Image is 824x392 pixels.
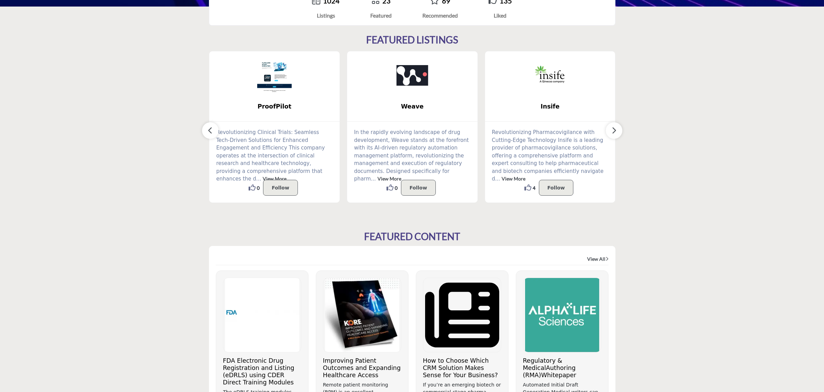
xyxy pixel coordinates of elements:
img: Weave [395,58,430,93]
h3: How to Choose Which CRM Solution Makes Sense for Your Business? [423,357,501,379]
h3: Regulatory & MedicalAuthoring (RMA)Whitepaper [523,357,601,379]
b: Weave [358,97,467,116]
div: Listings [312,11,340,20]
b: Insife [495,97,605,116]
h3: FDA Electronic Drug Registration and Listing (eDRLS) using CDER Direct Training Modules [223,357,301,386]
img: ProofPilot [257,58,292,93]
span: Weave [358,102,467,111]
img: Placeholder image, click to view details [423,278,501,352]
span: 0 [257,184,260,192]
span: ... [256,176,261,182]
img: Logo of KORE Connected Health, click to view details [323,278,401,352]
p: In the rapidly evolving landscape of drug development, Weave stands at the forefront with its AI-... [354,128,471,183]
p: Follow [410,184,427,192]
div: Featured [370,11,392,20]
h3: Improving Patient Outcomes and Expanding Healthcare Access [323,357,401,379]
button: Follow [401,180,436,196]
a: View More [378,176,401,182]
div: Liked [489,11,512,20]
a: View More [263,176,287,182]
span: 4 [533,184,535,192]
a: Weave [347,97,478,116]
img: Logo of FDA CDER Small Business and Industry Assistance (SBIA), click to view details [223,278,301,352]
p: Follow [272,184,289,192]
h2: FEATURED LISTINGS [366,34,458,46]
span: Insife [495,102,605,111]
b: ProofPilot [220,97,329,116]
button: Follow [263,180,298,196]
span: ProofPilot [220,102,329,111]
span: ... [371,176,376,182]
button: Follow [539,180,574,196]
span: ... [495,176,500,182]
img: Insife [533,58,567,93]
h2: FEATURED CONTENT [364,231,460,243]
a: View All [587,256,609,262]
p: Revolutionizing Clinical Trials: Seamless Tech-Driven Solutions for Enhanced Engagement and Effic... [216,128,333,183]
img: Logo of AlphaLife Sciences, click to view details [523,278,601,352]
span: 0 [395,184,398,192]
a: ProofPilot [209,97,340,116]
div: Recommended [422,11,458,20]
p: Follow [547,184,565,192]
a: View More [502,176,525,182]
a: Insife [485,97,615,116]
p: Revolutionizing Pharmacovigilance with Cutting-Edge Technology Insife is a leading provider of ph... [492,128,609,183]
